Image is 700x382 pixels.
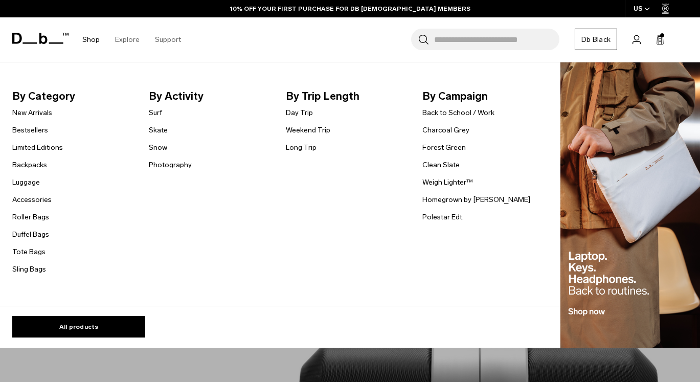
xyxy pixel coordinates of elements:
[12,194,52,205] a: Accessories
[12,177,40,188] a: Luggage
[422,160,460,170] a: Clean Slate
[12,212,49,222] a: Roller Bags
[560,62,700,348] img: Db
[149,125,168,136] a: Skate
[286,125,330,136] a: Weekend Trip
[422,194,530,205] a: Homegrown by [PERSON_NAME]
[422,212,464,222] a: Polestar Edt.
[422,107,494,118] a: Back to School / Work
[12,125,48,136] a: Bestsellers
[286,88,406,104] span: By Trip Length
[12,229,49,240] a: Duffel Bags
[82,21,100,58] a: Shop
[155,21,181,58] a: Support
[12,107,52,118] a: New Arrivals
[422,142,466,153] a: Forest Green
[422,88,543,104] span: By Campaign
[12,316,145,338] a: All products
[115,21,140,58] a: Explore
[12,264,46,275] a: Sling Bags
[422,125,469,136] a: Charcoal Grey
[575,29,617,50] a: Db Black
[149,160,192,170] a: Photography
[12,88,132,104] span: By Category
[12,160,47,170] a: Backpacks
[422,177,473,188] a: Weigh Lighter™
[286,107,313,118] a: Day Trip
[230,4,470,13] a: 10% OFF YOUR FIRST PURCHASE FOR DB [DEMOGRAPHIC_DATA] MEMBERS
[149,142,167,153] a: Snow
[149,107,162,118] a: Surf
[75,17,189,62] nav: Main Navigation
[12,246,46,257] a: Tote Bags
[12,142,63,153] a: Limited Editions
[149,88,269,104] span: By Activity
[286,142,317,153] a: Long Trip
